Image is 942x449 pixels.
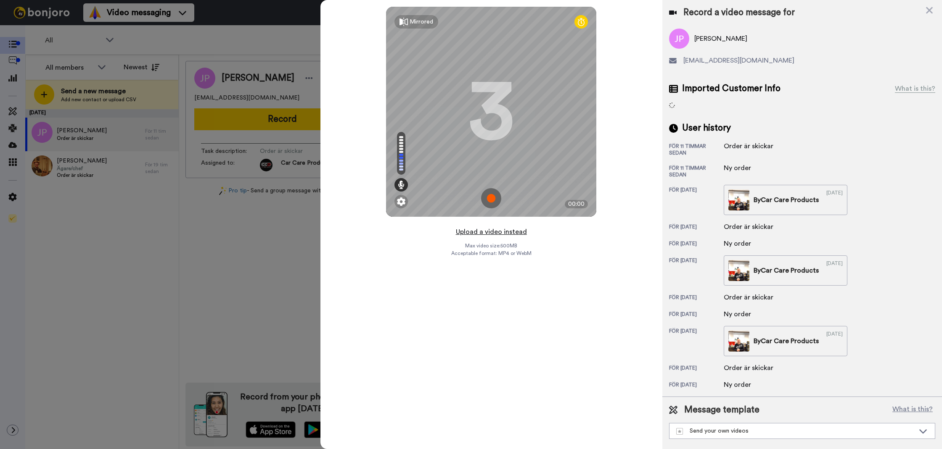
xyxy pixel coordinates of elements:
[453,226,529,237] button: Upload a video instead
[669,311,724,319] div: för [DATE]
[465,242,517,249] span: Max video size: 500 MB
[676,427,915,435] div: Send your own videos
[826,331,843,352] div: [DATE]
[826,189,843,210] div: [DATE]
[724,255,847,286] a: ByCar Care Products[DATE]
[724,380,766,390] div: Ny order
[826,260,843,281] div: [DATE]
[468,80,514,143] div: 3
[669,381,724,390] div: för [DATE]
[669,294,724,302] div: för [DATE]
[669,240,724,249] div: för [DATE]
[724,326,847,356] a: ByCar Care Products[DATE]
[724,222,773,232] div: Order är skickar
[724,292,773,302] div: Order är skickar
[669,165,724,178] div: för 11 timmar sedan
[728,189,749,210] img: ca317556-d691-44d9-9a84-25a397a66671-thumb.jpg
[481,188,501,208] img: ic_record_start.svg
[895,84,935,94] div: What is this?
[724,363,773,373] div: Order är skickar
[565,200,588,208] div: 00:00
[682,82,781,95] span: Imported Customer Info
[724,185,847,215] a: ByCar Care Products[DATE]
[728,260,749,281] img: 73596425-99fc-4bde-b204-2e29221dfbb8-thumb.jpg
[724,309,766,319] div: Ny order
[669,365,724,373] div: för [DATE]
[683,55,794,66] span: [EMAIL_ADDRESS][DOMAIN_NAME]
[724,239,766,249] div: Ny order
[890,404,935,416] button: What is this?
[684,404,759,416] span: Message template
[754,195,819,205] div: By Car Care Products
[669,186,724,215] div: för [DATE]
[669,257,724,286] div: för [DATE]
[728,331,749,352] img: 93a2bc07-4b41-4f5b-80bc-83fba27ad35c-thumb.jpg
[754,265,819,276] div: By Car Care Products
[754,336,819,346] div: By Car Care Products
[397,197,405,206] img: ic_gear.svg
[724,163,766,173] div: Ny order
[676,428,683,435] img: demo-template.svg
[724,141,773,151] div: Order är skickar
[682,122,731,134] span: User history
[669,223,724,232] div: för [DATE]
[669,328,724,356] div: för [DATE]
[669,143,724,156] div: för 11 timmar sedan
[451,250,532,257] span: Acceptable format: MP4 or WebM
